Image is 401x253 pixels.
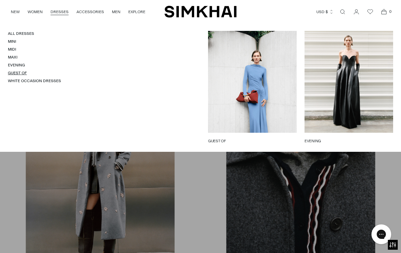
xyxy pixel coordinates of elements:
span: 0 [387,9,393,14]
a: DRESSES [51,5,69,19]
a: Open search modal [336,5,349,18]
a: NEW [11,5,20,19]
a: Go to the account page [350,5,363,18]
a: MEN [112,5,120,19]
a: WOMEN [28,5,43,19]
a: Wishlist [364,5,377,18]
a: EXPLORE [128,5,145,19]
a: ACCESSORIES [76,5,104,19]
button: USD $ [316,5,334,19]
iframe: Gorgias live chat messenger [368,222,394,246]
a: Open cart modal [377,5,390,18]
a: SIMKHAI [164,5,237,18]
